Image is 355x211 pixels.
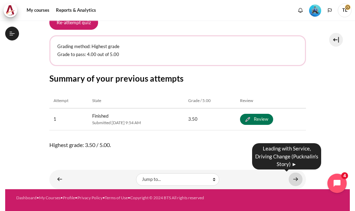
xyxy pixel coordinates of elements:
[325,5,335,16] button: Languages
[16,195,339,201] div: • • • • •
[53,173,67,186] a: ◄ Case of the Missing Words
[63,195,75,200] a: Profile
[49,141,306,149] span: Highest grade: 3.50 / 5.00.
[49,73,306,84] h3: Summary of your previous attempts
[184,93,236,108] th: Grade / 5.00
[88,93,184,108] th: State
[306,4,324,17] a: Level #3
[39,195,60,200] a: My Courses
[338,3,352,17] span: TL
[57,43,298,50] p: Grading method: Highest grade
[49,15,98,30] button: Re-attempt quiz
[252,143,321,169] div: Leading with Service, Driving Change (Pucknalin's Story) ►
[338,3,352,17] a: User menu
[54,3,98,17] a: Reports & Analytics
[49,108,88,130] td: 1
[6,5,15,16] img: Architeck
[130,195,204,200] a: Copyright © 2024 BTS All rights reserved
[236,93,306,108] th: Review
[16,195,37,200] a: Dashboard
[295,5,306,16] div: Show notification window with no new notifications
[184,108,236,130] td: 3.50
[88,108,184,130] td: Finished
[309,4,321,17] img: Level #3
[240,114,273,125] a: Review
[77,195,103,200] a: Privacy Policy
[3,3,21,17] a: Architeck Architeck
[105,195,128,200] a: Terms of Use
[92,120,180,126] span: Submitted [DATE] 9:54 AM
[24,3,52,17] a: My courses
[49,93,88,108] th: Attempt
[57,51,298,58] p: Grade to pass: 4.00 out of 5.00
